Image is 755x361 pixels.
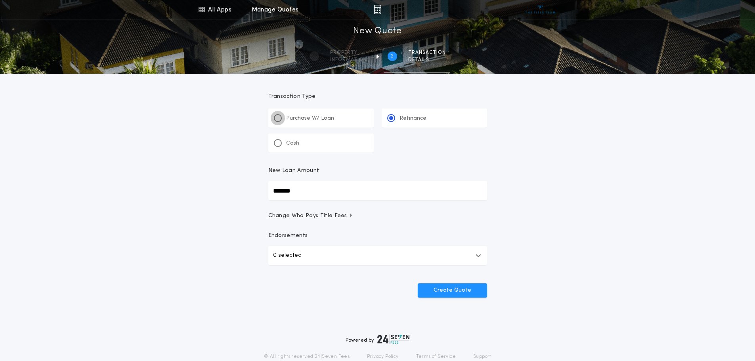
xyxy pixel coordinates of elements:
a: Privacy Policy [367,353,399,360]
h1: New Quote [353,25,401,38]
span: Transaction [408,50,446,56]
img: img [374,5,381,14]
p: Purchase W/ Loan [286,115,334,122]
a: Support [473,353,491,360]
p: Refinance [399,115,426,122]
h2: 2 [391,53,394,59]
button: Change Who Pays Title Fees [268,212,487,220]
span: Change Who Pays Title Fees [268,212,354,220]
button: 0 selected [268,246,487,265]
p: New Loan Amount [268,167,319,175]
p: Endorsements [268,232,487,240]
p: © All rights reserved. 24|Seven Fees [264,353,350,360]
span: Property [330,50,367,56]
p: Cash [286,139,299,147]
p: 0 selected [273,251,302,260]
button: Create Quote [418,283,487,298]
p: Transaction Type [268,93,487,101]
input: New Loan Amount [268,181,487,200]
img: vs-icon [526,6,555,13]
a: Terms of Service [416,353,456,360]
span: details [408,57,446,63]
span: information [330,57,367,63]
img: logo [377,334,410,344]
div: Powered by [346,334,410,344]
